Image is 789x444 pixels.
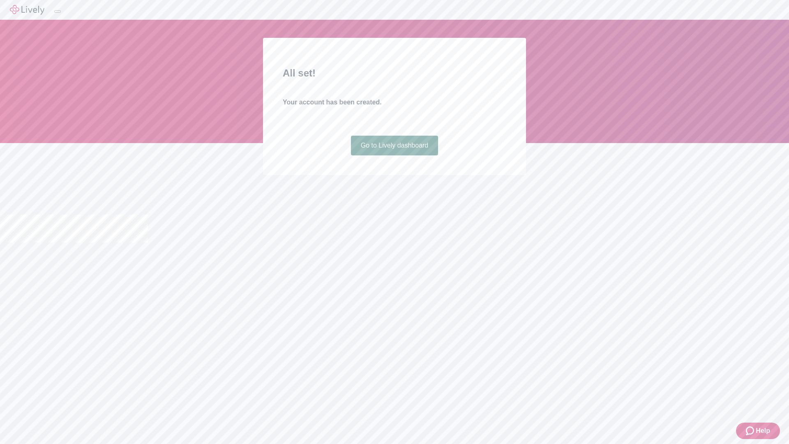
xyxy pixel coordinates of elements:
[746,426,756,436] svg: Zendesk support icon
[351,136,438,155] a: Go to Lively dashboard
[283,97,506,107] h4: Your account has been created.
[283,66,506,81] h2: All set!
[10,5,44,15] img: Lively
[736,423,780,439] button: Zendesk support iconHelp
[54,10,61,13] button: Log out
[756,426,770,436] span: Help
